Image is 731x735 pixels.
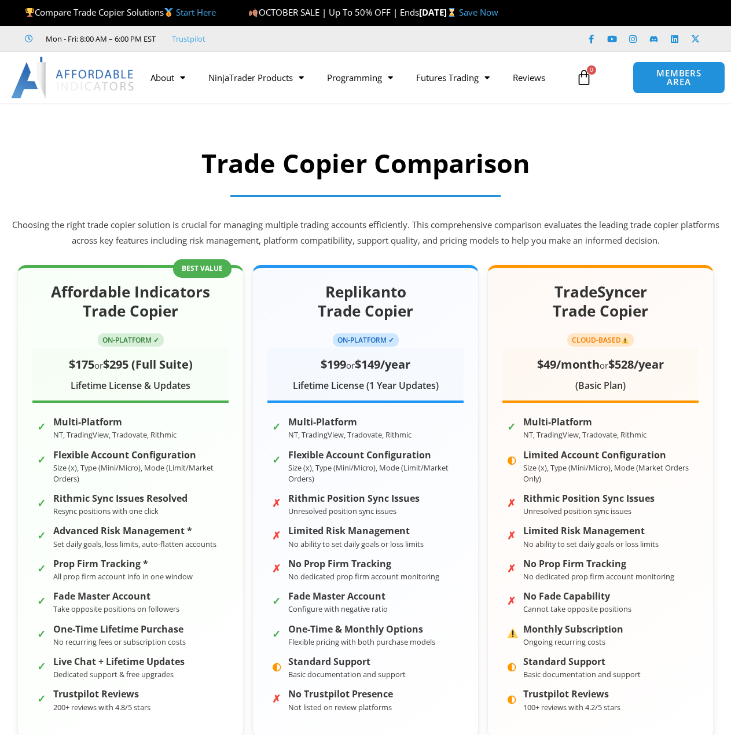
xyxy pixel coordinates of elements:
[272,624,282,635] span: ✓
[37,559,47,569] span: ✓
[523,450,694,461] strong: Limited Account Configuration
[53,637,186,647] small: No recurring fees or subscription costs
[288,493,420,504] strong: Rithmic Position Sync Issues
[164,8,173,17] img: 🥇
[267,354,464,375] div: or
[267,377,464,395] div: Lifetime License (1 Year Updates)
[507,689,517,700] span: ◐
[53,656,185,667] strong: Live Chat + Lifetime Updates
[53,558,193,569] strong: Prop Firm Tracking *
[333,333,399,347] span: ON-PLATFORM ✓
[37,494,47,504] span: ✓
[43,32,156,46] span: Mon - Fri: 8:00 AM – 6:00 PM EST
[507,494,517,504] span: ✗
[288,539,424,549] small: No ability to set daily goals or loss limits
[288,669,406,679] small: Basic documentation and support
[587,65,596,75] span: 0
[523,525,659,536] strong: Limited Risk Management
[288,571,439,582] small: No dedicated prop firm account monitoring
[53,429,177,440] small: NT, TradingView, Tradovate, Rithmic
[523,506,631,516] small: Unresolved position sync issues
[315,64,405,91] a: Programming
[502,354,699,375] div: or
[507,417,517,428] span: ✓
[507,591,517,602] span: ✗
[249,8,258,17] img: 🍂
[10,217,722,249] p: Choosing the right trade copier solution is crucial for managing multiple trading accounts effici...
[37,657,47,667] span: ✓
[53,493,188,504] strong: Rithmic Sync Issues Resolved
[288,624,435,635] strong: One-Time & Monthly Options
[502,377,699,395] div: (Basic Plan)
[53,450,224,461] strong: Flexible Account Configuration
[53,669,174,679] small: Dedicated support & free upgrades
[523,669,641,679] small: Basic documentation and support
[523,591,631,602] strong: No Fade Capability
[69,357,94,372] span: $175
[501,64,557,91] a: Reviews
[523,689,620,700] strong: Trustpilot Reviews
[567,333,634,347] span: CLOUD-BASED
[288,417,412,428] strong: Multi-Platform
[25,6,216,18] span: Compare Trade Copier Solutions
[103,357,193,372] span: $295 (Full Suite)
[288,637,435,647] small: Flexible pricing with both purchase models
[405,64,501,91] a: Futures Trading
[523,429,646,440] small: NT, TradingView, Tradovate, Rithmic
[53,539,216,549] small: Set daily goals, loss limits, auto-flatten accounts
[608,357,664,372] span: $528/year
[37,591,47,602] span: ✓
[633,61,725,94] a: MEMBERS AREA
[288,604,388,614] small: Configure with negative ratio
[537,357,600,372] span: $49/month
[37,624,47,635] span: ✓
[98,333,164,347] span: ON-PLATFORM ✓
[523,571,674,582] small: No dedicated prop firm account monitoring
[53,689,150,700] strong: Trustpilot Reviews
[10,146,722,181] h2: Trade Copier Comparison
[272,526,282,536] span: ✗
[523,493,655,504] strong: Rithmic Position Sync Issues
[523,702,620,712] small: 100+ reviews with 4.2/5 stars
[645,69,712,86] span: MEMBERS AREA
[53,591,179,602] strong: Fade Master Account
[32,354,229,375] div: or
[272,657,282,667] span: ◐
[622,337,629,344] img: ⚠
[11,57,135,98] img: LogoAI | Affordable Indicators – NinjaTrader
[272,494,282,504] span: ✗
[53,571,193,582] small: All prop firm account info in one window
[288,429,412,440] small: NT, TradingView, Tradovate, Rithmic
[288,462,449,484] small: Size (x), Type (Mini/Micro), Mode (Limit/Market Orders)
[288,450,459,461] strong: Flexible Account Configuration
[523,539,659,549] small: No ability to set daily goals or loss limits
[288,702,392,712] small: Not listed on review platforms
[288,591,388,602] strong: Fade Master Account
[507,657,517,667] span: ◐
[523,656,641,667] strong: Standard Support
[272,591,282,602] span: ✓
[288,506,396,516] small: Unresolved position sync issues
[507,559,517,569] span: ✗
[37,689,47,700] span: ✓
[355,357,410,372] span: $149/year
[272,450,282,461] span: ✓
[559,61,609,94] a: 0
[272,417,282,428] span: ✓
[53,462,214,484] small: Size (x), Type (Mini/Micro), Mode (Limit/Market Orders)
[37,450,47,461] span: ✓
[53,604,179,614] small: Take opposite positions on followers
[523,637,605,647] small: Ongoing recurring costs
[32,282,229,322] h2: Affordable Indicators Trade Copier
[288,558,439,569] strong: No Prop Firm Tracking
[197,64,315,91] a: NinjaTrader Products
[523,558,674,569] strong: No Prop Firm Tracking
[523,417,646,428] strong: Multi-Platform
[523,624,623,635] strong: Monthly Subscription
[267,282,464,322] h2: Replikanto Trade Copier
[419,6,459,18] strong: [DATE]
[321,357,346,372] span: $199
[53,506,159,516] small: Resync positions with one click
[447,8,456,17] img: ⌛
[508,628,518,638] img: ⚠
